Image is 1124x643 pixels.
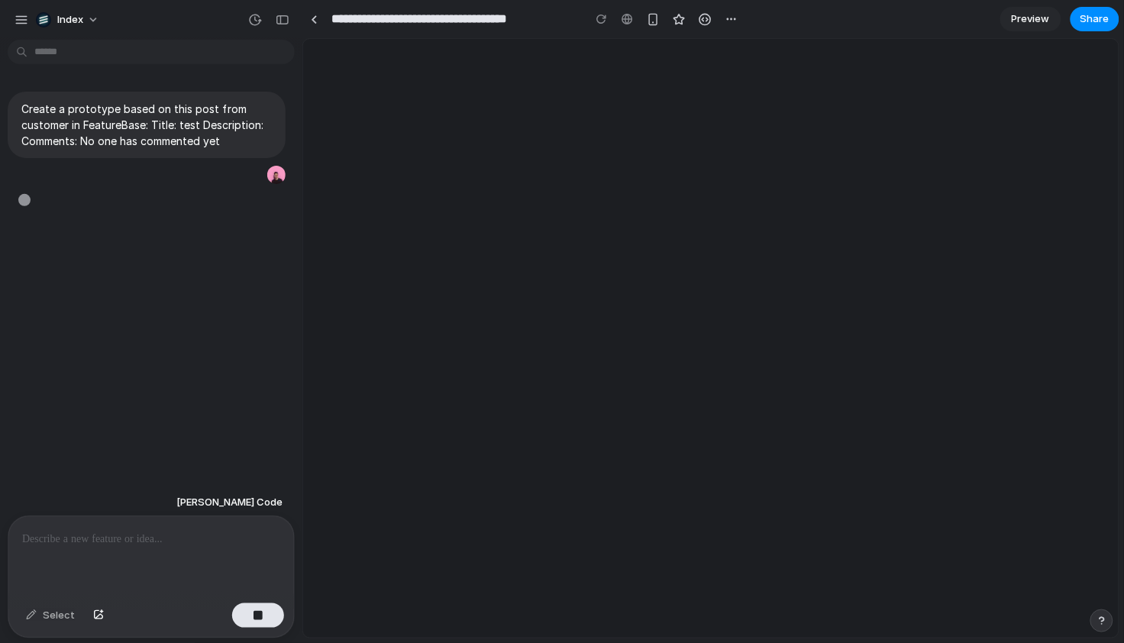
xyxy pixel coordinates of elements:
[21,101,272,149] p: Create a prototype based on this post from customer in FeatureBase: Title: test Description: Comm...
[172,489,287,516] button: [PERSON_NAME] Code
[176,495,283,510] span: [PERSON_NAME] Code
[1080,11,1109,27] span: Share
[1071,7,1119,31] button: Share
[1012,11,1050,27] span: Preview
[30,8,107,32] button: Index
[1000,7,1061,31] a: Preview
[57,12,83,27] span: Index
